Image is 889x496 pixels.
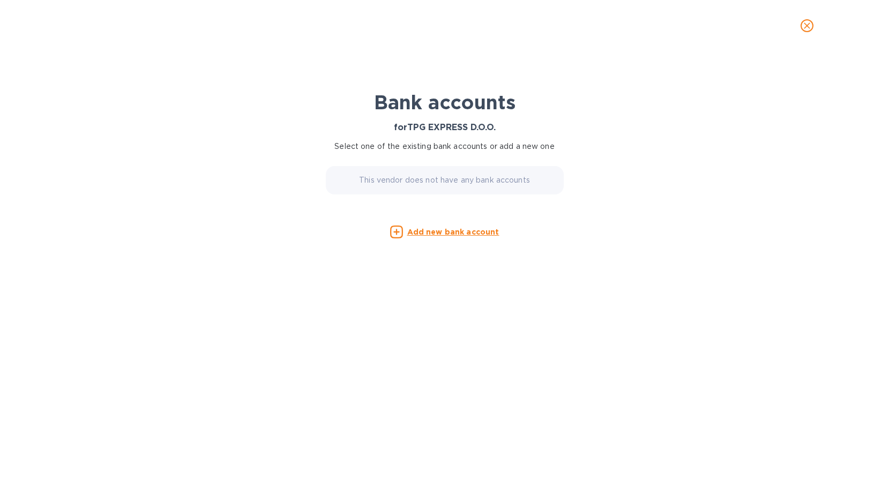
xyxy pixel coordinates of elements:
p: Select one of the existing bank accounts or add a new one [320,141,569,152]
u: Add new bank account [407,228,499,236]
b: Bank accounts [374,91,516,114]
button: close [794,13,820,39]
p: This vendor does not have any bank accounts [359,175,530,186]
h3: for TPG EXPRESS D.O.O. [320,123,569,133]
